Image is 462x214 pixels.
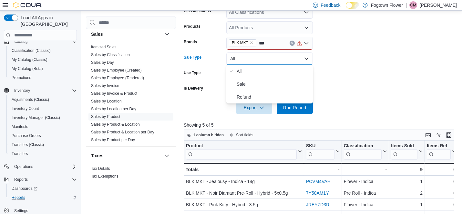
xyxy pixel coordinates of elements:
a: Sales by Invoice [91,83,119,88]
span: Reports [14,177,28,182]
span: BLK MKT [229,39,256,46]
span: My Catalog (Classic) [12,57,47,62]
span: Inventory Manager (Classic) [9,114,77,122]
a: Itemized Sales [91,45,117,49]
button: Classification (Classic) [6,46,79,55]
div: Totals [186,166,302,173]
a: JREYZD3R [306,202,329,207]
span: Reports [12,176,77,183]
button: Items Ref [427,143,456,160]
button: Open list of options [304,10,309,15]
span: Refund [237,93,310,101]
span: Settings [14,208,28,213]
span: BLK MKT [232,40,248,46]
a: Transfers (Classic) [9,141,46,149]
span: 1 column hidden [193,132,224,138]
button: Manifests [6,122,79,131]
a: Transfers [9,150,30,158]
a: Sales by Product & Location [91,122,140,127]
span: Promotions [9,74,77,82]
p: | [406,1,407,9]
a: Sales by Location per Day [91,107,136,111]
div: Items Ref [427,143,451,160]
span: Purchase Orders [9,132,77,140]
a: My Catalog (Classic) [9,56,50,63]
span: All [237,67,310,75]
button: Keyboard shortcuts [424,131,432,139]
span: Manifests [12,124,28,129]
span: Transfers (Classic) [9,141,77,149]
span: Inventory Manager (Classic) [12,115,60,120]
div: 2 [391,189,423,197]
a: Manifests [9,123,31,131]
button: Transfers [6,149,79,158]
label: Is Delivery [184,86,203,91]
a: Tax Details [91,166,110,171]
div: Flower - Indica [344,178,387,185]
span: CM [410,1,416,9]
a: Dashboards [9,185,40,192]
a: Tax Exemptions [91,174,118,179]
button: Export [236,101,272,114]
span: My Catalog (Beta) [9,65,77,73]
a: PCVM4VAH [306,179,331,184]
h3: Taxes [91,152,104,159]
div: - [344,166,387,173]
div: 9 [391,166,423,173]
label: Use Type [184,70,200,75]
span: Transfers [12,151,28,156]
div: 0 [427,178,456,185]
a: Sales by Product [91,114,120,119]
a: Inventory Manager (Classic) [9,114,63,122]
button: SKU [306,143,340,160]
button: Operations [12,163,36,170]
span: Inventory Count [9,105,77,112]
button: My Catalog (Classic) [6,55,79,64]
a: Adjustments (Classic) [9,96,52,103]
button: Reports [1,175,79,184]
div: BLK MKT - Pink Kitty - Hybrid - 3.5g [186,201,302,209]
div: 1 [391,178,423,185]
button: Items Sold [391,143,423,160]
div: - [306,166,340,173]
label: Sale Type [184,55,201,60]
span: Classification (Classic) [12,48,51,53]
a: Sales by Employee (Created) [91,68,142,73]
span: Dashboards [9,185,77,192]
button: Reports [6,193,79,202]
a: Sales by Product per Day [91,138,135,142]
div: Select listbox [226,65,313,103]
div: SKU URL [306,143,334,160]
span: Reports [12,195,25,200]
label: Products [184,24,200,29]
button: Sort fields [227,131,256,139]
button: Purchase Orders [6,131,79,140]
button: Display options [435,131,442,139]
div: 1 [391,201,423,209]
span: My Catalog (Classic) [9,56,77,63]
span: Catalog [14,39,27,44]
span: Load All Apps in [GEOGRAPHIC_DATA] [18,15,77,27]
button: Open list of options [304,41,309,46]
span: Operations [14,164,33,169]
button: Enter fullscreen [445,131,453,139]
button: Inventory [12,87,33,94]
span: Operations [12,163,77,170]
button: 1 column hidden [184,131,226,139]
a: Purchase Orders [9,132,44,140]
div: Classification [344,143,382,149]
span: Dashboards [12,186,37,191]
button: Taxes [163,152,171,160]
a: Reports [9,194,28,201]
span: Adjustments (Classic) [12,97,49,102]
button: Remove BLK MKT from selection in this group [250,41,253,45]
div: 0 [427,201,456,209]
button: Sales [163,30,171,38]
span: Classification (Classic) [9,47,77,54]
div: Product [186,143,297,149]
div: 0 [427,166,456,173]
button: Product [186,143,302,160]
div: SKU [306,143,334,149]
p: Fogtown Flower [371,1,403,9]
